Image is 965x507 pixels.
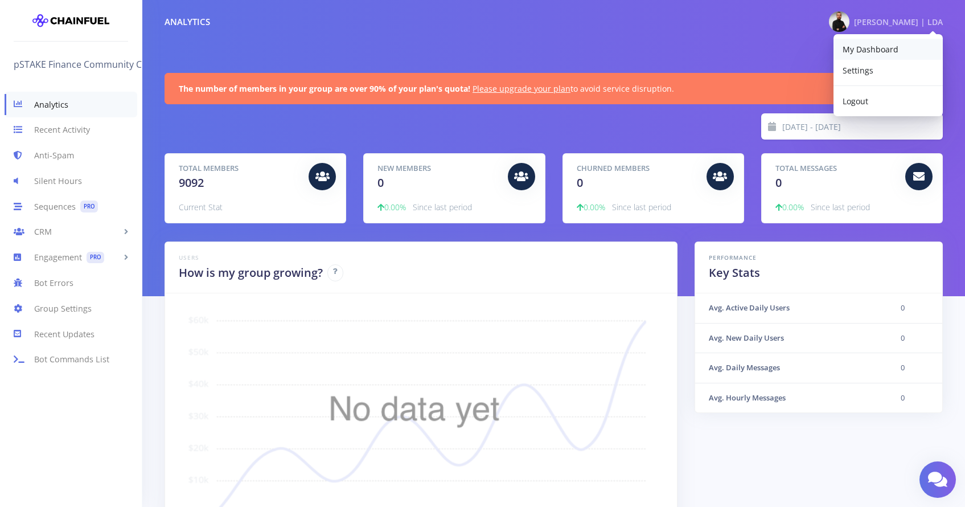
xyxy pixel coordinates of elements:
span: Since last period [413,202,472,212]
th: Avg. Daily Messages [695,353,886,383]
strong: The number of members in your group are over 90% of your plan's quota! [179,83,470,94]
h6: Users [179,254,663,262]
span: 0.00% [377,202,406,212]
span: Since last period [811,202,870,212]
div: Analytics [165,15,210,28]
a: @CryptoSpartan_LDA Photo [PERSON_NAME] | LDA [820,9,943,34]
th: Avg. New Daily Users [695,323,886,353]
img: chainfuel-logo [32,9,109,32]
span: PRO [80,201,98,212]
a: Logout [833,91,943,112]
span: 0 [377,175,384,190]
img: @CryptoSpartan_LDA Photo [829,11,849,32]
span: 0.00% [577,202,605,212]
span: Current Stat [179,202,223,212]
span: 0 [577,175,583,190]
span: Settings [843,65,873,76]
th: Avg. Hourly Messages [695,383,886,412]
span: PRO [87,252,104,264]
a: My Dashboard [833,39,943,60]
th: Avg. Active Daily Users [695,293,886,323]
a: Settings [833,60,943,81]
span: 9092 [179,175,204,190]
span: to avoid service disruption. [179,83,674,94]
td: 0 [887,383,942,412]
span: 0 [775,175,782,190]
h5: Total Members [179,163,300,174]
td: 0 [887,323,942,353]
span: Since last period [612,202,671,212]
span: My Dashboard [843,44,898,55]
a: Analytics [5,92,137,117]
span: 0.00% [775,202,804,212]
td: 0 [887,353,942,383]
span: Logout [843,96,868,107]
a: pSTAKE Finance Community Chat [14,55,163,73]
span: [PERSON_NAME] | LDA [854,17,943,27]
h6: Performance [709,254,929,262]
h2: How is my group growing? [179,264,323,281]
td: 0 [887,293,942,323]
a: Please upgrade your plan [473,83,570,94]
h5: Total Messages [775,163,897,174]
h5: New Members [377,163,499,174]
h2: Key Stats [709,264,929,281]
h5: Churned Members [577,163,698,174]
